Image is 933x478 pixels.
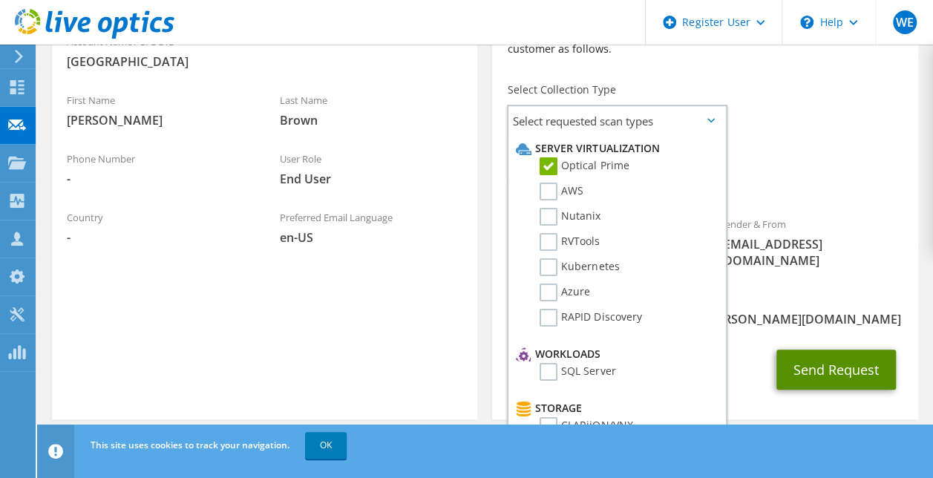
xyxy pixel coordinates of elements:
[705,209,918,276] div: Sender & From
[280,229,463,246] span: en-US
[540,208,600,226] label: Nutanix
[265,202,478,253] div: Preferred Email Language
[540,183,583,200] label: AWS
[67,53,462,70] span: [GEOGRAPHIC_DATA]
[512,399,718,417] li: Storage
[52,85,265,136] div: First Name
[540,284,590,301] label: Azure
[67,112,250,128] span: [PERSON_NAME]
[305,432,347,459] a: OK
[67,171,250,187] span: -
[540,363,615,381] label: SQL Server
[508,106,725,136] span: Select requested scan types
[512,140,718,157] li: Server Virtualization
[893,10,917,34] span: WE
[265,143,478,194] div: User Role
[540,157,629,175] label: Optical Prime
[52,26,477,77] div: Account Name / SFDC ID
[52,202,265,253] div: Country
[720,236,903,269] span: [EMAIL_ADDRESS][DOMAIN_NAME]
[67,229,250,246] span: -
[280,171,463,187] span: End User
[540,417,632,435] label: CLARiiON/VNX
[512,345,718,363] li: Workloads
[800,16,813,29] svg: \n
[540,309,641,327] label: RAPID Discovery
[265,85,478,136] div: Last Name
[776,350,896,390] button: Send Request
[540,233,600,251] label: RVTools
[91,439,289,451] span: This site uses cookies to track your navigation.
[492,142,917,201] div: Requested Collections
[492,284,917,335] div: CC & Reply To
[52,143,265,194] div: Phone Number
[492,209,705,276] div: To
[540,258,619,276] label: Kubernetes
[507,82,615,97] label: Select Collection Type
[280,112,463,128] span: Brown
